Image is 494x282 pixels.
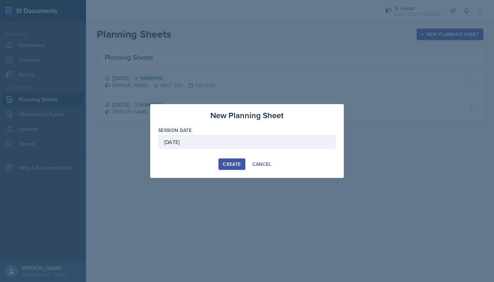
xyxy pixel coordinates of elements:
button: Create [218,158,245,170]
label: Session Date [158,127,192,134]
div: Create [223,161,241,167]
button: Cancel [248,158,276,170]
h3: New Planning Sheet [210,109,284,122]
div: Cancel [252,161,271,167]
